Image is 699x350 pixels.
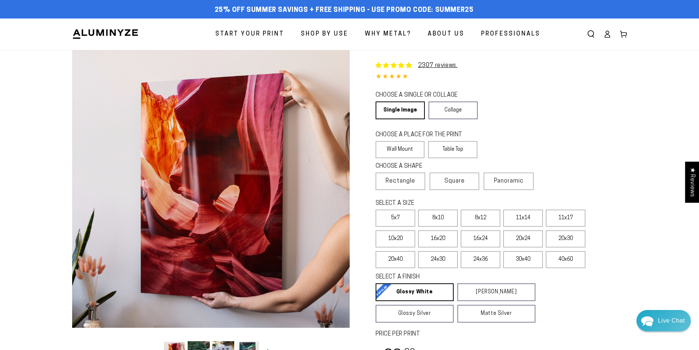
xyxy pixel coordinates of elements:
label: Wall Mount [376,141,425,158]
label: 24x30 [418,251,458,268]
a: Single Image [376,101,425,119]
label: 16x24 [461,230,500,247]
label: 11x14 [503,210,543,227]
label: 8x10 [418,210,458,227]
a: Glossy White [376,283,454,301]
a: Professionals [475,24,546,44]
legend: CHOOSE A PLACE FOR THE PRINT [376,131,471,139]
span: Square [444,177,465,186]
a: [PERSON_NAME] [457,283,535,301]
label: 8x12 [461,210,500,227]
label: 16x20 [418,230,458,247]
a: Collage [429,101,478,119]
a: About Us [422,24,470,44]
label: 20x40 [376,251,415,268]
div: 4.85 out of 5.0 stars [376,72,627,83]
label: 40x60 [546,251,585,268]
span: Rectangle [386,177,415,186]
legend: SELECT A FINISH [376,273,518,281]
span: 25% off Summer Savings + Free Shipping - Use Promo Code: SUMMER25 [215,6,474,14]
label: 24x36 [461,251,500,268]
a: Start Your Print [210,24,290,44]
span: Professionals [481,29,540,40]
span: Panoramic [494,178,524,184]
legend: CHOOSE A SHAPE [376,162,472,171]
span: Start Your Print [215,29,284,40]
label: 30x40 [503,251,543,268]
div: Contact Us Directly [658,310,685,331]
span: Why Metal? [365,29,411,40]
legend: SELECT A SIZE [376,199,524,208]
span: Shop By Use [301,29,348,40]
div: Click to open Judge.me floating reviews tab [685,161,699,203]
label: 10x20 [376,230,415,247]
a: Shop By Use [295,24,354,44]
summary: Search our site [583,26,599,42]
label: 20x30 [546,230,585,247]
label: 11x17 [546,210,585,227]
label: 5x7 [376,210,415,227]
a: Why Metal? [359,24,417,44]
legend: CHOOSE A SINGLE OR COLLAGE [376,91,471,100]
label: PRICE PER PRINT [376,330,627,339]
label: 20x24 [503,230,543,247]
span: About Us [428,29,464,40]
div: Chat widget toggle [636,310,691,331]
a: Matte Silver [457,305,535,323]
a: Glossy Silver [376,305,454,323]
a: 2307 reviews. [418,63,458,69]
label: Table Top [428,141,477,158]
img: Aluminyze [72,29,139,40]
